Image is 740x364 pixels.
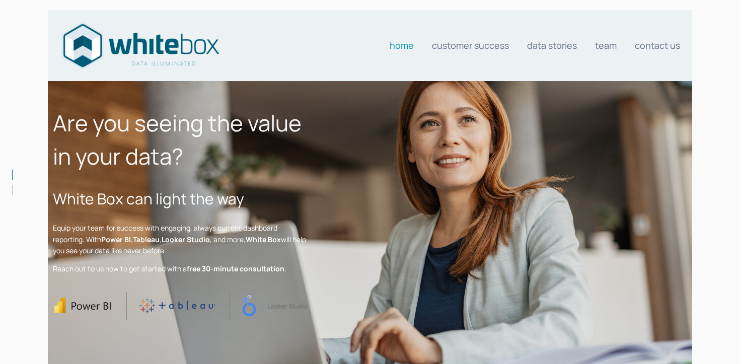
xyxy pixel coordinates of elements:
[53,187,307,210] h2: White Box can light the way
[595,35,617,55] a: Team
[53,223,307,256] p: Equip your team for success with engaging, always current dashboard reporting. With , , , and mor...
[162,235,210,244] strong: Looker Studio
[432,35,509,55] a: Customer Success
[101,235,131,244] strong: Power BI
[635,35,680,55] a: Contact us
[187,264,284,273] strong: free 30-minute consultation
[246,235,281,244] strong: White Box
[390,35,414,55] a: Home
[53,106,307,173] h1: Are you seeing the value in your data?
[133,235,160,244] strong: Tableau
[53,263,307,274] p: Reach out to us now to get started with a .
[60,21,221,70] img: Data consultants
[527,35,577,55] a: Data stories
